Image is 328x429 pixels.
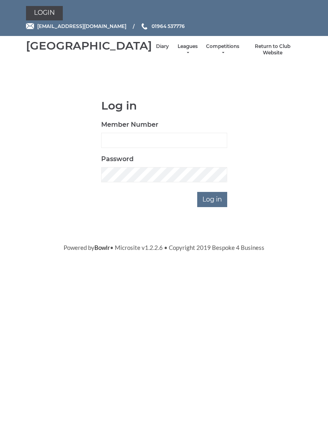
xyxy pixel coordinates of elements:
[142,23,147,30] img: Phone us
[156,43,169,50] a: Diary
[206,43,239,56] a: Competitions
[101,120,158,130] label: Member Number
[26,6,63,20] a: Login
[177,43,198,56] a: Leagues
[101,100,227,112] h1: Log in
[37,23,126,29] span: [EMAIL_ADDRESS][DOMAIN_NAME]
[101,154,134,164] label: Password
[26,23,34,29] img: Email
[26,40,152,52] div: [GEOGRAPHIC_DATA]
[247,43,298,56] a: Return to Club Website
[94,244,110,251] a: Bowlr
[64,244,264,251] span: Powered by • Microsite v1.2.2.6 • Copyright 2019 Bespoke 4 Business
[197,192,227,207] input: Log in
[152,23,185,29] span: 01964 537776
[140,22,185,30] a: Phone us 01964 537776
[26,22,126,30] a: Email [EMAIL_ADDRESS][DOMAIN_NAME]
